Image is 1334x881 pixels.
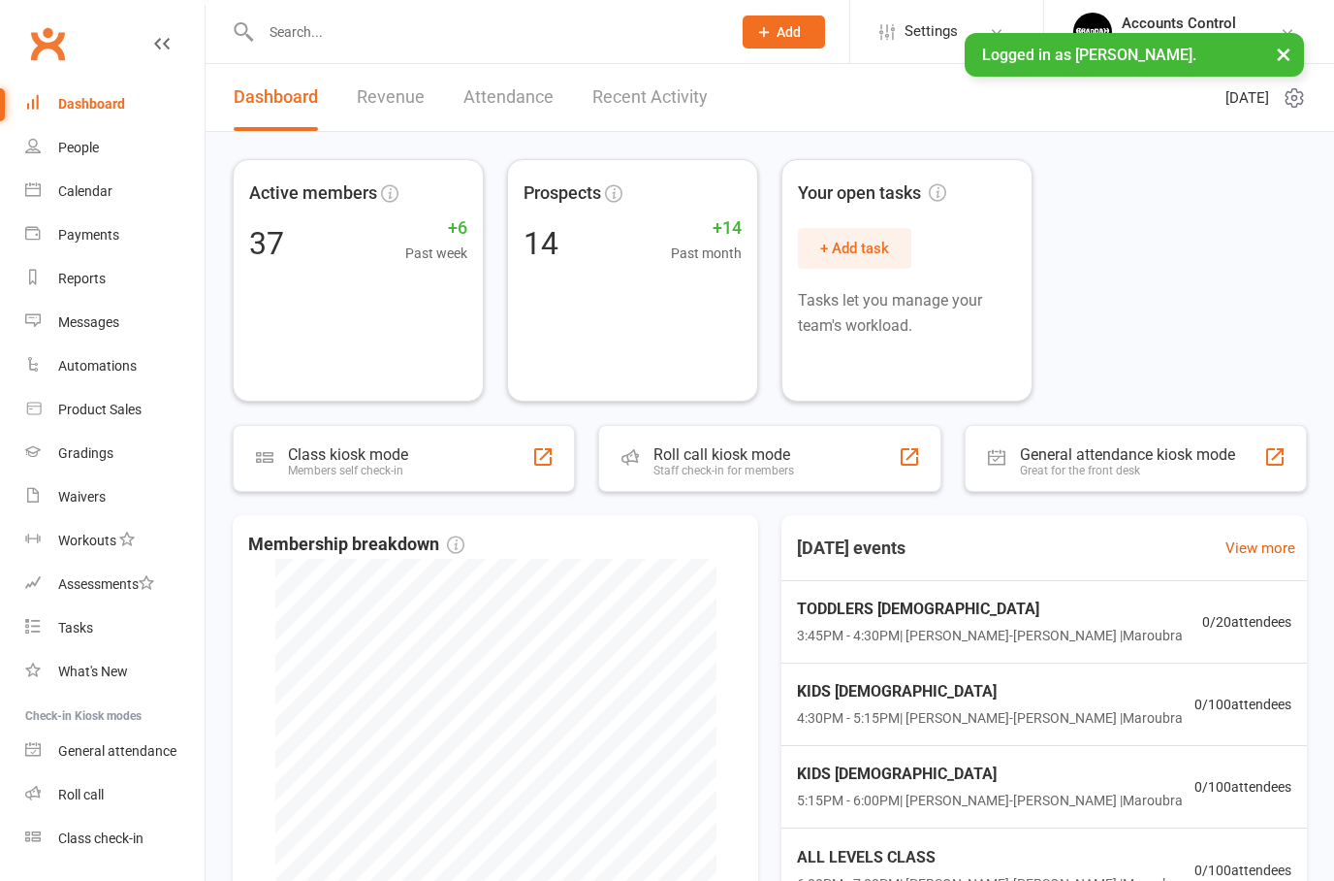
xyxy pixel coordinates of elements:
[25,257,205,301] a: Reports
[58,358,137,374] div: Automations
[25,519,205,563] a: Workouts
[653,445,794,464] div: Roll call kiosk mode
[797,845,1183,870] span: ALL LEVELS CLASS
[248,531,464,559] span: Membership breakdown
[58,96,125,112] div: Dashboard
[25,82,205,126] a: Dashboard
[25,344,205,388] a: Automations
[25,730,205,773] a: General attendance kiosk mode
[743,16,825,49] button: Add
[58,664,128,679] div: What's New
[1020,464,1235,477] div: Great for the front desk
[288,464,408,477] div: Members self check-in
[1225,537,1295,560] a: View more
[797,597,1183,622] span: TODDLERS [DEMOGRAPHIC_DATA]
[25,475,205,519] a: Waivers
[58,576,154,592] div: Assessments
[524,228,558,259] div: 14
[1073,13,1112,51] img: thumb_image1701918351.png
[463,64,554,131] a: Attendance
[58,831,143,846] div: Class check-in
[1202,611,1291,633] span: 0 / 20 attendees
[905,10,958,53] span: Settings
[797,625,1183,646] span: 3:45PM - 4:30PM | [PERSON_NAME]-[PERSON_NAME] | Maroubra
[1266,33,1301,75] button: ×
[58,743,176,759] div: General attendance
[797,762,1183,787] span: KIDS [DEMOGRAPHIC_DATA]
[671,214,742,243] span: +14
[25,170,205,213] a: Calendar
[797,679,1183,704] span: KIDS [DEMOGRAPHIC_DATA]
[653,464,794,477] div: Staff check-in for members
[58,314,119,330] div: Messages
[288,445,408,464] div: Class kiosk mode
[798,228,911,269] button: + Add task
[58,620,93,636] div: Tasks
[405,214,467,243] span: +6
[797,707,1183,729] span: 4:30PM - 5:15PM | [PERSON_NAME]-[PERSON_NAME] | Maroubra
[777,24,801,40] span: Add
[798,179,946,208] span: Your open tasks
[524,179,601,208] span: Prospects
[25,213,205,257] a: Payments
[58,787,104,802] div: Roll call
[25,773,205,817] a: Roll call
[249,179,377,208] span: Active members
[25,606,205,650] a: Tasks
[25,301,205,344] a: Messages
[1122,32,1236,49] div: [PERSON_NAME]
[357,64,425,131] a: Revenue
[25,817,205,861] a: Class kiosk mode
[58,402,142,417] div: Product Sales
[58,271,106,286] div: Reports
[982,46,1196,64] span: Logged in as [PERSON_NAME].
[781,531,921,566] h3: [DATE] events
[1122,15,1236,32] div: Accounts Control
[255,18,717,46] input: Search...
[1194,860,1291,881] span: 0 / 100 attendees
[25,432,205,475] a: Gradings
[1225,86,1269,110] span: [DATE]
[58,489,106,505] div: Waivers
[1020,445,1235,464] div: General attendance kiosk mode
[798,288,1016,338] p: Tasks let you manage your team's workload.
[25,563,205,606] a: Assessments
[671,243,742,264] span: Past month
[58,183,112,199] div: Calendar
[1194,776,1291,798] span: 0 / 100 attendees
[249,228,284,259] div: 37
[25,126,205,170] a: People
[58,227,119,243] div: Payments
[797,790,1183,811] span: 5:15PM - 6:00PM | [PERSON_NAME]-[PERSON_NAME] | Maroubra
[405,243,467,264] span: Past week
[25,650,205,694] a: What's New
[58,140,99,155] div: People
[592,64,708,131] a: Recent Activity
[23,19,72,68] a: Clubworx
[1194,694,1291,715] span: 0 / 100 attendees
[58,445,113,461] div: Gradings
[25,388,205,432] a: Product Sales
[58,533,116,548] div: Workouts
[234,64,318,131] a: Dashboard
